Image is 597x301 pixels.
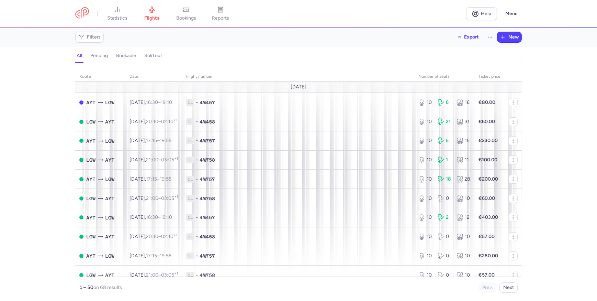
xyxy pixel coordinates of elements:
[501,7,522,20] button: Menu
[174,194,178,199] sup: +1
[200,157,215,163] span: 4M758
[146,234,177,239] span: –
[186,195,194,202] span: 1L
[161,195,178,201] time: 03:05
[186,176,194,183] span: 1L
[438,99,451,106] div: 6
[478,272,495,278] strong: €57.00
[452,32,483,43] button: Export
[161,234,177,239] time: 02:10
[146,214,172,220] span: –
[457,272,470,279] div: 10
[186,233,194,240] span: 1L
[146,176,157,182] time: 17:15
[186,214,194,221] span: 1L
[438,272,451,279] div: 0
[146,138,171,143] span: –
[90,53,108,59] h4: pending
[146,99,172,105] span: –
[186,99,194,106] span: 1L
[418,272,432,279] div: 10
[478,195,495,201] strong: €60.00
[478,234,495,239] strong: €57.00
[438,195,451,202] div: 0
[438,214,451,221] div: 2
[466,7,497,20] a: Help
[135,6,169,21] a: flights
[438,137,451,144] div: 5
[212,15,229,21] span: reports
[146,119,177,125] span: –
[418,157,432,163] div: 10
[414,72,474,82] th: number of seats
[508,34,519,40] span: New
[87,34,101,40] span: Filters
[86,252,95,260] span: AYT
[77,53,82,59] h4: all
[146,195,178,201] span: –
[497,32,521,42] button: New
[86,118,95,126] span: LGW
[173,118,177,122] sup: +1
[457,252,470,259] div: 10
[457,233,470,240] div: 10
[200,176,215,183] span: 4M757
[474,72,505,82] th: Ticket price
[75,72,125,82] th: route
[186,252,194,259] span: 1L
[478,99,495,105] strong: €80.00
[86,214,95,222] span: AYT
[129,195,178,201] span: [DATE],
[418,214,432,221] div: 10
[196,137,198,144] span: •
[105,271,114,279] span: AYT
[182,72,414,82] th: Flight number
[105,195,114,202] span: AYT
[203,6,238,21] a: reports
[478,157,497,163] strong: €100.00
[160,138,171,143] time: 19:55
[196,272,198,279] span: •
[146,157,158,163] time: 21:00
[86,271,95,279] span: LGW
[200,252,215,259] span: 4M757
[457,118,470,125] div: 31
[86,99,95,106] span: AYT
[196,233,198,240] span: •
[481,11,492,16] span: Help
[200,214,215,221] span: 4M457
[146,99,158,105] time: 16:30
[146,195,158,201] time: 21:00
[174,156,178,161] sup: +1
[186,118,194,125] span: 1L
[86,175,95,183] span: AYT
[186,272,194,279] span: 1L
[160,253,171,259] time: 19:55
[200,272,215,279] span: 4M758
[457,157,470,163] div: 11
[146,176,171,182] span: –
[196,176,198,183] span: •
[161,99,172,105] time: 19:10
[478,214,498,220] strong: €403.00
[196,195,198,202] span: •
[161,157,178,163] time: 03:05
[146,272,178,278] span: –
[129,138,171,143] span: [DATE],
[438,118,451,125] div: 21
[478,138,498,143] strong: €230.00
[173,233,177,237] sup: +1
[146,157,178,163] span: –
[105,156,114,164] span: AYT
[186,157,194,163] span: 1L
[457,137,470,144] div: 15
[116,53,136,59] h4: bookable
[200,137,215,144] span: 4M757
[86,195,95,202] span: LGW
[418,252,432,259] div: 10
[129,157,178,163] span: [DATE],
[146,253,157,259] time: 17:15
[86,137,95,145] span: AYT
[200,233,215,240] span: 4M458
[196,118,198,125] span: •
